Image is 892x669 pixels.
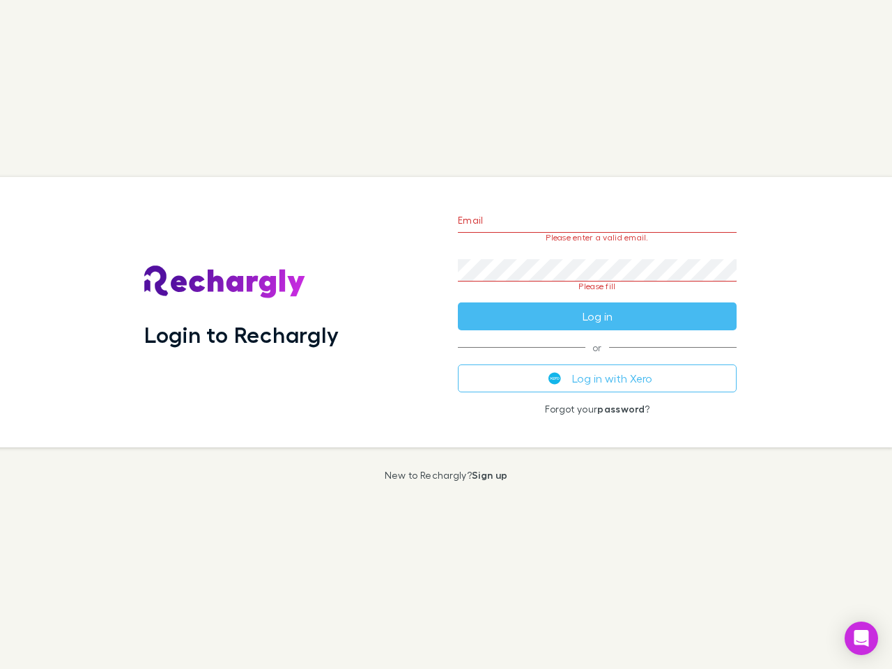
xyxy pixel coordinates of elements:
a: Sign up [472,469,507,481]
div: Open Intercom Messenger [845,622,878,655]
p: New to Rechargly? [385,470,508,481]
img: Xero's logo [548,372,561,385]
span: or [458,347,737,348]
p: Please enter a valid email. [458,233,737,243]
p: Please fill [458,282,737,291]
img: Rechargly's Logo [144,266,306,299]
button: Log in with Xero [458,364,737,392]
p: Forgot your ? [458,403,737,415]
h1: Login to Rechargly [144,321,339,348]
a: password [597,403,645,415]
button: Log in [458,302,737,330]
